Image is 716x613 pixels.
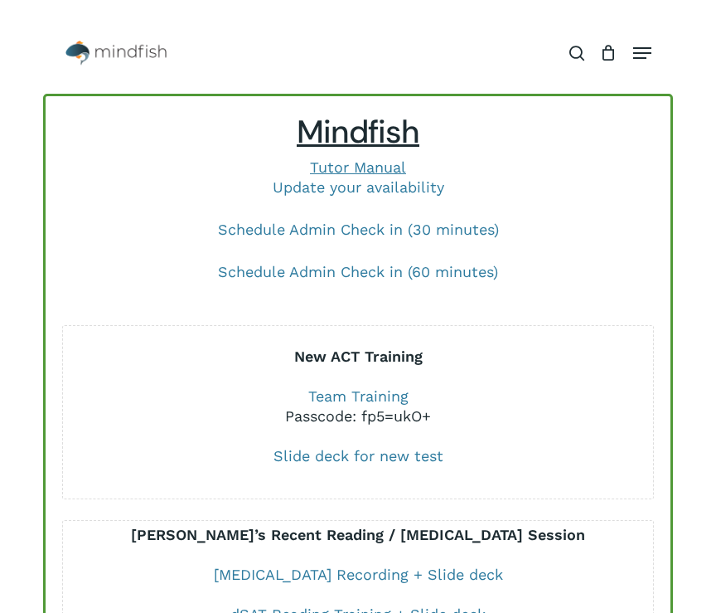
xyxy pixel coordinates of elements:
[310,158,406,176] a: Tutor Manual
[593,32,625,74] a: Cart
[43,32,673,74] header: Main Menu
[273,447,443,465] a: Slide deck for new test
[294,348,423,365] b: New ACT Training
[308,387,409,405] a: Team Training
[297,111,419,153] span: Mindfish
[131,526,585,543] b: [PERSON_NAME]’s Recent Reading / [MEDICAL_DATA] Session
[633,45,651,61] a: Navigation Menu
[273,178,444,196] a: Update your availability
[63,406,653,426] div: Passcode: fp5=ukO+
[218,263,498,280] a: Schedule Admin Check in (60 minutes)
[214,566,503,583] a: [MEDICAL_DATA] Recording + Slide deck
[218,221,499,238] a: Schedule Admin Check in (30 minutes)
[65,41,167,66] img: Mindfish Test Prep & Academics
